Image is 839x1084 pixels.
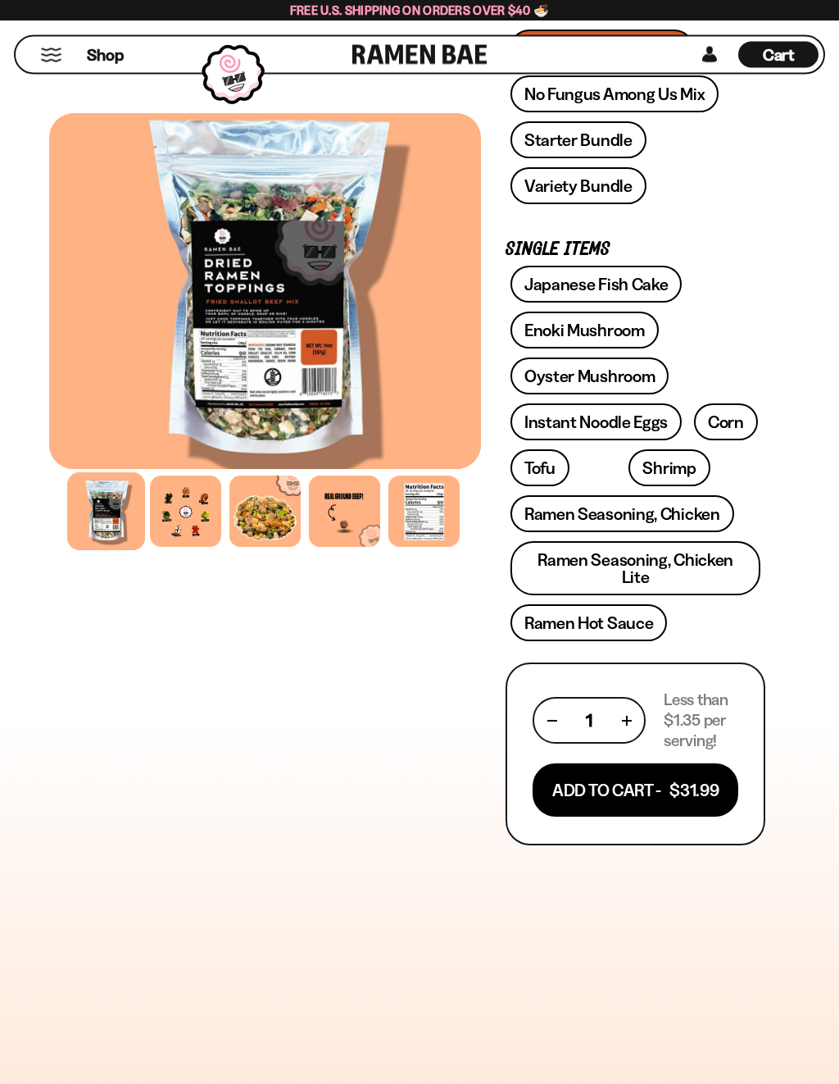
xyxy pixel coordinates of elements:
span: 1 [586,711,592,731]
p: Less than $1.35 per serving! [664,690,738,752]
a: Starter Bundle [510,122,646,159]
a: Ramen Seasoning, Chicken Lite [510,542,761,596]
a: Shop [87,42,124,68]
a: Ramen Hot Sauce [510,605,668,642]
div: Cart [738,37,819,73]
a: Enoki Mushroom [510,312,659,349]
button: Mobile Menu Trigger [40,48,62,62]
span: Cart [763,45,795,65]
a: Shrimp [628,450,710,487]
a: Oyster Mushroom [510,358,669,395]
button: Add To Cart - $31.99 [533,764,738,818]
p: Single Items [506,243,765,258]
a: No Fungus Among Us Mix [510,76,719,113]
span: Free U.S. Shipping on Orders over $40 🍜 [290,2,550,18]
span: Shop [87,44,124,66]
a: Japanese Fish Cake [510,266,683,303]
a: Instant Noodle Eggs [510,404,682,441]
a: Corn [694,404,758,441]
a: Ramen Seasoning, Chicken [510,496,734,533]
a: Variety Bundle [510,168,646,205]
a: Tofu [510,450,569,487]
